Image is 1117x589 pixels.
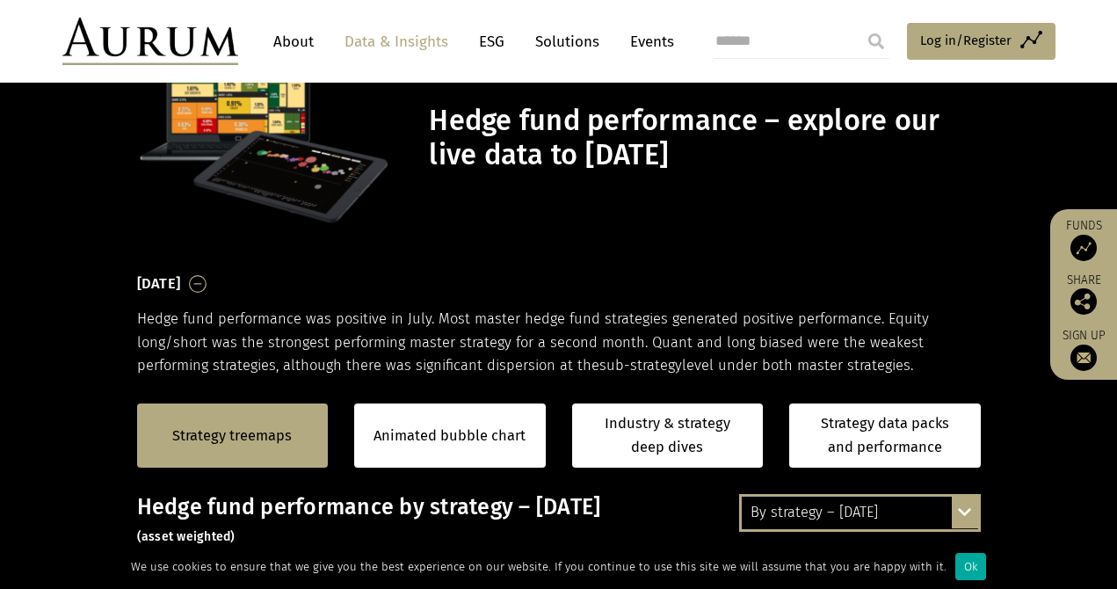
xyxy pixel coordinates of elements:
img: Share this post [1070,288,1097,315]
img: Sign up to our newsletter [1070,345,1097,371]
a: Industry & strategy deep dives [572,404,764,468]
a: Data & Insights [336,25,457,58]
img: Access Funds [1070,235,1097,261]
a: ESG [470,25,513,58]
h3: Hedge fund performance by strategy – [DATE] [137,494,981,547]
span: sub-strategy [599,357,682,374]
span: Log in/Register [920,30,1012,51]
div: By strategy – [DATE] [742,497,978,528]
a: About [265,25,323,58]
p: Hedge fund performance was positive in July. Most master hedge fund strategies generated positive... [137,308,981,377]
a: Animated bubble chart [374,425,526,447]
h3: [DATE] [137,271,181,297]
a: Funds [1059,218,1108,261]
a: Solutions [526,25,608,58]
img: Aurum [62,18,238,65]
small: (asset weighted) [137,529,236,544]
a: Sign up [1059,328,1108,371]
div: Ok [955,553,986,580]
a: Events [621,25,674,58]
h1: Hedge fund performance – explore our live data to [DATE] [429,104,976,172]
a: Log in/Register [907,23,1055,60]
a: Strategy data packs and performance [789,404,981,468]
div: Share [1059,274,1108,315]
a: Strategy treemaps [172,425,292,447]
input: Submit [859,24,894,59]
